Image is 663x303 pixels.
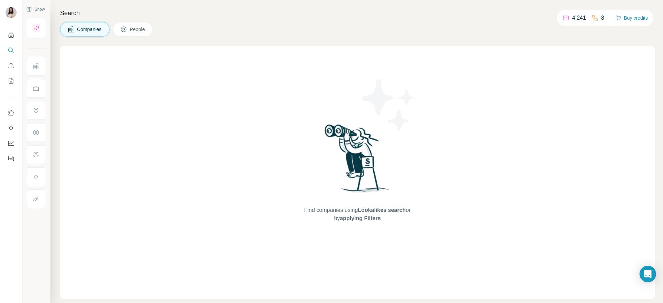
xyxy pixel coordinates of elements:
span: applying Filters [340,215,381,221]
h4: Search [60,8,655,18]
div: Open Intercom Messenger [640,266,656,282]
button: Dashboard [6,137,17,149]
p: 8 [601,14,604,22]
span: Lookalikes search [358,207,406,213]
button: Enrich CSV [6,59,17,72]
button: Show [21,4,50,14]
span: Companies [77,26,102,33]
img: Surfe Illustration - Stars [357,74,420,136]
img: Avatar [6,7,17,18]
span: Find companies using or by [302,206,413,223]
img: Surfe Illustration - Woman searching with binoculars [321,123,393,199]
button: Feedback [6,152,17,165]
button: Quick start [6,29,17,41]
button: Search [6,44,17,57]
span: People [130,26,146,33]
button: Use Surfe on LinkedIn [6,107,17,119]
button: Buy credits [616,13,648,23]
p: 4,241 [572,14,586,22]
button: My lists [6,75,17,87]
button: Use Surfe API [6,122,17,134]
